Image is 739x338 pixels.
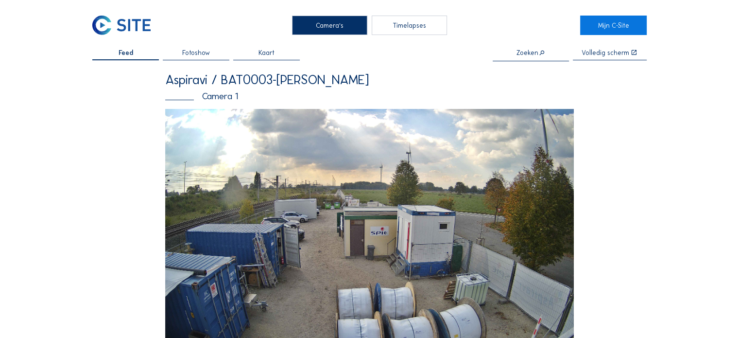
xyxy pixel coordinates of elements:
div: Timelapses [372,16,447,35]
a: C-SITE Logo [92,16,159,35]
div: Volledig scherm [582,50,629,56]
img: C-SITE Logo [92,16,150,35]
div: Camera 1 [165,92,574,101]
div: Aspiravi / BAT0003-[PERSON_NAME] [165,73,574,86]
span: Feed [119,50,133,56]
span: Fotoshow [182,50,210,56]
span: Kaart [258,50,275,56]
a: Mijn C-Site [580,16,647,35]
div: Camera's [292,16,367,35]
